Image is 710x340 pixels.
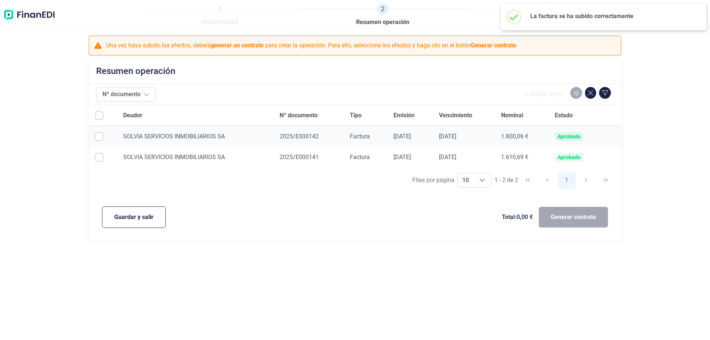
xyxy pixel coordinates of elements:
[95,132,104,141] div: Row Selected null
[412,176,454,185] div: Filas por página
[439,133,489,140] div: [DATE]
[558,134,581,139] div: Aprobado
[95,111,104,120] div: All items unselected
[96,66,175,76] h2: Resumen operación
[393,133,427,140] div: [DATE]
[123,154,225,161] span: SOLVIA SERVICIOS INMOBILIARIOS SA
[3,3,55,27] img: Logo de aplicación
[494,177,518,183] span: 1 - 2 de 2
[502,213,533,222] span: Total: 0,00 €
[530,13,694,20] h2: La factura se ha subido correctamente
[106,41,518,50] p: Una vez haya subido los efectos, deberá para crear la operación. Para ello, seleccione los efecto...
[280,111,318,120] span: Nº documento
[597,171,615,189] button: Last Page
[211,42,264,49] b: generar un contrato
[350,154,370,161] span: Factura
[439,111,472,120] span: Vencimiento
[114,213,153,222] span: Guardar y salir
[102,206,166,228] button: Guardar y salir
[393,154,427,161] div: [DATE]
[350,133,370,140] span: Factura
[501,154,543,161] div: 1.610,69 €
[501,111,523,120] span: Nominal
[577,171,595,189] button: Next Page
[280,133,319,140] span: 2025/E000142
[558,154,581,160] div: Aprobado
[555,111,573,120] span: Estado
[519,171,537,189] button: First Page
[356,18,409,27] span: Resumen operación
[439,154,489,161] div: [DATE]
[501,133,543,140] div: 1.800,06 €
[393,111,415,120] span: Emisión
[350,111,362,120] span: Tipo
[538,171,556,189] button: Previous Page
[458,173,473,187] span: 10
[123,133,225,140] span: SOLVIA SERVICIOS INMOBILIARIOS SA
[473,173,491,187] div: Choose
[471,42,516,49] b: Generar contrato
[123,111,142,120] span: Deudor
[356,3,409,27] a: 2Resumen operación
[377,3,389,15] span: 2
[95,153,104,162] div: Row Selected null
[96,87,156,102] button: Nº documento
[280,154,319,161] span: 2025/E000141
[558,171,576,189] button: Page 1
